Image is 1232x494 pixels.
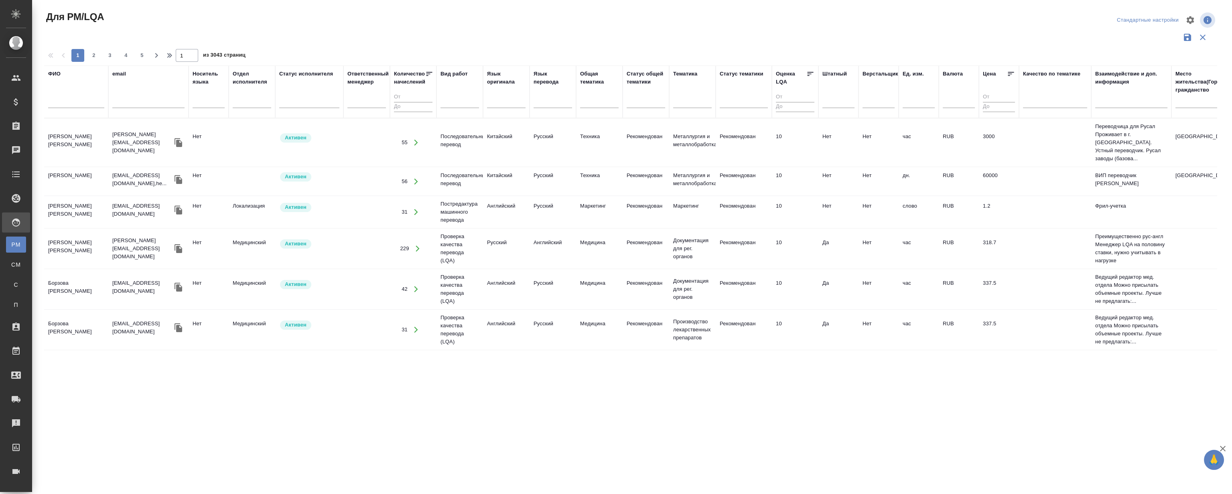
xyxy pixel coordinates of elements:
[534,70,572,86] div: Язык перевода
[899,235,939,263] td: час
[776,102,814,112] input: До
[983,92,1015,102] input: От
[483,167,530,196] td: Китайский
[6,237,26,253] a: PM
[939,129,979,157] td: RUB
[899,198,939,226] td: слово
[173,204,185,216] button: Скопировать
[229,235,275,263] td: Медицинский
[859,198,899,226] td: Нет
[229,316,275,344] td: Медицинский
[530,198,576,226] td: Русский
[44,235,108,263] td: [PERSON_NAME] [PERSON_NAME]
[899,167,939,196] td: дн.
[939,316,979,344] td: RUB
[408,135,424,151] button: Открыть работы
[627,70,665,86] div: Статус общей тематики
[1095,202,1167,210] p: Фрил-учетка
[10,281,22,289] span: С
[623,235,669,263] td: Рекомендован
[112,279,173,295] p: [EMAIL_ADDRESS][DOMAIN_NAME]
[716,198,772,226] td: Рекомендован
[10,241,22,249] span: PM
[673,70,697,78] div: Тематика
[44,129,108,157] td: [PERSON_NAME] [PERSON_NAME]
[120,49,132,62] button: 4
[1095,354,1167,386] p: Ведущий редактор мед. отдела Можно присылать объемные проекты. Лучше не предлагать:...
[623,316,669,344] td: Рекомендован
[285,134,306,142] p: Активен
[1095,70,1167,86] div: Взаимодействие и доп. информация
[483,129,530,157] td: Китайский
[818,167,859,196] td: Нет
[285,203,306,211] p: Активен
[408,204,424,220] button: Открыть работы
[776,92,814,102] input: От
[410,241,426,257] button: Открыть работы
[173,137,185,149] button: Скопировать
[483,275,530,303] td: Английский
[776,239,814,247] div: перевод идеальный/почти идеальный. Ни редактор, ни корректор не нужен
[173,243,185,255] button: Скопировать
[623,275,669,303] td: Рекомендован
[436,269,483,309] td: Проверка качества перевода (LQA)
[279,133,339,143] div: Рядовой исполнитель: назначай с учетом рейтинга
[285,173,306,181] p: Активен
[279,171,339,182] div: Рядовой исполнитель: назначай с учетом рейтинга
[530,316,576,344] td: Русский
[1095,314,1167,346] p: Ведущий редактор мед. отдела Можно присылать объемные проекты. Лучше не предлагать:...
[189,167,229,196] td: Нет
[44,316,108,344] td: Борзова [PERSON_NAME]
[859,167,899,196] td: Нет
[6,257,26,273] a: CM
[669,314,716,346] td: Производство лекарственных препаратов
[899,129,939,157] td: час
[899,275,939,303] td: час
[669,167,716,196] td: Металлургия и металлобработка
[436,310,483,350] td: Проверка качества перевода (LQA)
[173,174,185,186] button: Скопировать
[408,322,424,338] button: Открыть работы
[979,275,1019,303] td: 337.5
[10,261,22,269] span: CM
[44,198,108,226] td: [PERSON_NAME] [PERSON_NAME]
[776,202,814,210] div: перевод идеальный/почти идеальный. Ни редактор, ни корректор не нужен
[776,133,814,141] div: перевод идеальный/почти идеальный. Ни редактор, ни корректор не нужен
[189,198,229,226] td: Нет
[903,70,924,78] div: Ед. изм.
[530,129,576,157] td: Русский
[44,167,108,196] td: [PERSON_NAME]
[1115,14,1181,27] div: split button
[1095,233,1167,265] p: Преимущественно рус-англ Менеджер LQA на половину ставки, нужно учитывать в нагрузке
[1023,70,1080,78] div: Качество по тематике
[979,167,1019,196] td: 60000
[818,235,859,263] td: Да
[402,208,408,216] div: 31
[939,167,979,196] td: RUB
[193,70,225,86] div: Носитель языка
[669,233,716,265] td: Документация для рег. органов
[979,235,1019,263] td: 318.7
[943,70,963,78] div: Валюта
[669,273,716,305] td: Документация для рег. органов
[285,240,306,248] p: Активен
[818,198,859,226] td: Нет
[1180,30,1195,45] button: Сохранить фильтры
[104,49,116,62] button: 3
[436,129,483,157] td: Последовательный перевод
[716,167,772,196] td: Рекомендован
[776,279,814,287] div: перевод идеальный/почти идеальный. Ни редактор, ни корректор не нужен
[1095,273,1167,305] p: Ведущий редактор мед. отдела Можно присылать объемные проекты. Лучше не предлагать:...
[859,235,899,263] td: Нет
[233,70,271,86] div: Отдел исполнителя
[1095,122,1167,163] p: Переводчица для Русал Проживает в г. [GEOGRAPHIC_DATA]. Устный переводчик. Русал заводы (базова...
[436,167,483,196] td: Последовательный перевод
[979,198,1019,226] td: 1.2
[483,198,530,226] td: Английский
[939,275,979,303] td: RUB
[48,70,61,78] div: ФИО
[669,198,716,226] td: Маркетинг
[10,301,22,309] span: П
[436,350,483,390] td: Проверка качества перевода (LQA)
[939,198,979,226] td: RUB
